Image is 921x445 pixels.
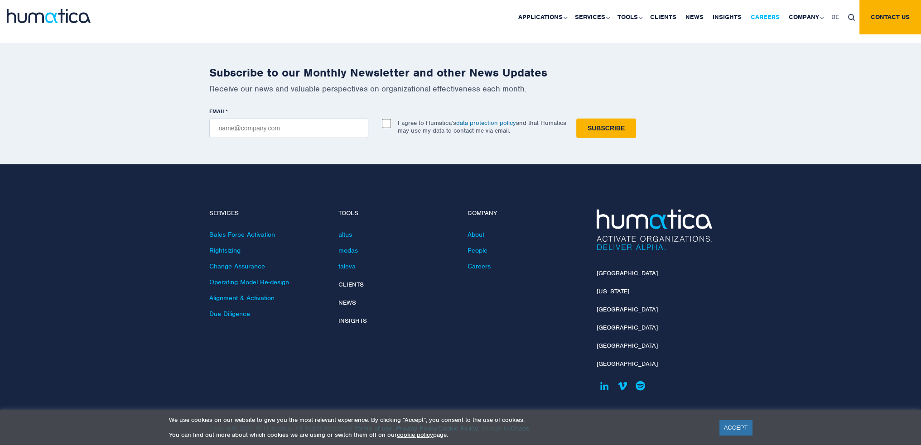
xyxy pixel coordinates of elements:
a: altus [338,230,352,239]
a: taleva [338,262,356,270]
a: Humatica on Spotify [633,378,649,394]
input: Subscribe [576,119,636,138]
a: About [468,230,484,239]
h2: Subscribe to our Monthly Newsletter and other News Updates [209,66,712,80]
p: Receive our news and valuable perspectives on organizational effectiveness each month. [209,84,712,94]
a: [GEOGRAPHIC_DATA] [597,342,658,349]
a: Sales Force Activation [209,230,275,239]
a: Insights [338,317,367,325]
a: News [338,299,356,306]
a: Change Assurance [209,262,265,270]
img: logo [7,9,91,23]
a: data protection policy [456,119,516,127]
a: Rightsizing [209,246,241,254]
a: Clients [338,281,364,288]
h4: Company [468,210,583,217]
a: ACCEPT [719,420,752,435]
span: DE [831,13,839,21]
p: I agree to Humatica’s and that Humatica may use my data to contact me via email. [398,119,566,134]
a: People [468,246,487,254]
a: modas [338,246,358,254]
input: name@company.com [209,119,368,138]
a: cookie policy [397,431,433,439]
a: Humatica on Vimeo [615,378,631,394]
h4: Services [209,210,325,217]
img: Humatica [597,210,712,250]
a: Careers [468,262,491,270]
a: Humatica on Linkedin [597,378,612,394]
a: [US_STATE] [597,287,629,295]
a: Alignment & Activation [209,294,275,302]
input: I agree to Humatica’sdata protection policyand that Humatica may use my data to contact me via em... [382,119,391,128]
a: Operating Model Re-design [209,278,289,286]
a: [GEOGRAPHIC_DATA] [597,306,658,313]
h4: Tools [338,210,454,217]
p: Copyright 2023 © Humatica. All Rights Reserved. . . . Design by . [209,406,583,432]
p: You can find out more about which cookies we are using or switch them off on our page. [169,431,708,439]
span: EMAIL [209,108,226,115]
p: We use cookies on our website to give you the most relevant experience. By clicking “Accept”, you... [169,416,708,424]
a: [GEOGRAPHIC_DATA] [597,269,658,277]
img: search_icon [848,14,855,21]
a: [GEOGRAPHIC_DATA] [597,360,658,368]
a: Due Diligence [209,310,250,318]
a: [GEOGRAPHIC_DATA] [597,324,658,331]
